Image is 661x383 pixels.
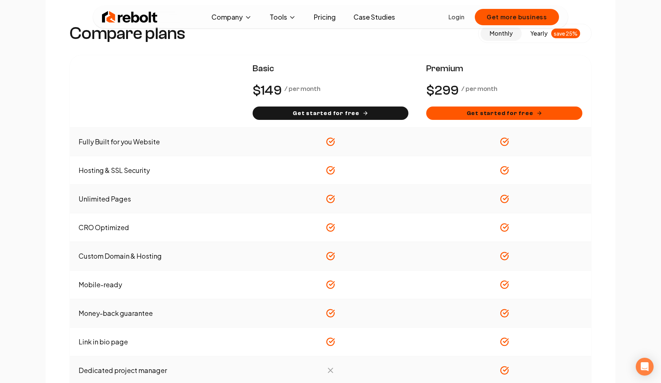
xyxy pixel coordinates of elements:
td: Hosting & SSL Security [70,156,244,185]
button: Get more business [475,9,559,25]
number-flow-react: $299 [426,81,458,101]
button: monthly [481,26,522,40]
p: / per month [285,84,320,94]
td: Fully Built for you Website [70,128,244,156]
button: Get started for free [253,107,409,120]
img: Rebolt Logo [102,10,158,24]
td: Mobile-ready [70,271,244,299]
button: Tools [264,10,302,24]
div: Open Intercom Messenger [636,358,654,376]
number-flow-react: $149 [253,81,282,101]
h3: Compare plans [69,24,185,42]
p: / per month [461,84,497,94]
td: Money-back guarantee [70,299,244,328]
span: yearly [530,29,547,38]
a: Case Studies [348,10,401,24]
td: Custom Domain & Hosting [70,242,244,271]
a: Login [448,13,464,22]
span: monthly [490,29,513,37]
button: Get started for free [426,107,582,120]
td: Link in bio page [70,328,244,356]
td: CRO Optimized [70,213,244,242]
span: Basic [253,63,409,75]
a: Pricing [308,10,342,24]
div: save 25% [551,29,580,38]
button: Company [205,10,258,24]
span: Premium [426,63,582,75]
button: yearlysave 25% [522,26,589,40]
td: Unlimited Pages [70,185,244,213]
